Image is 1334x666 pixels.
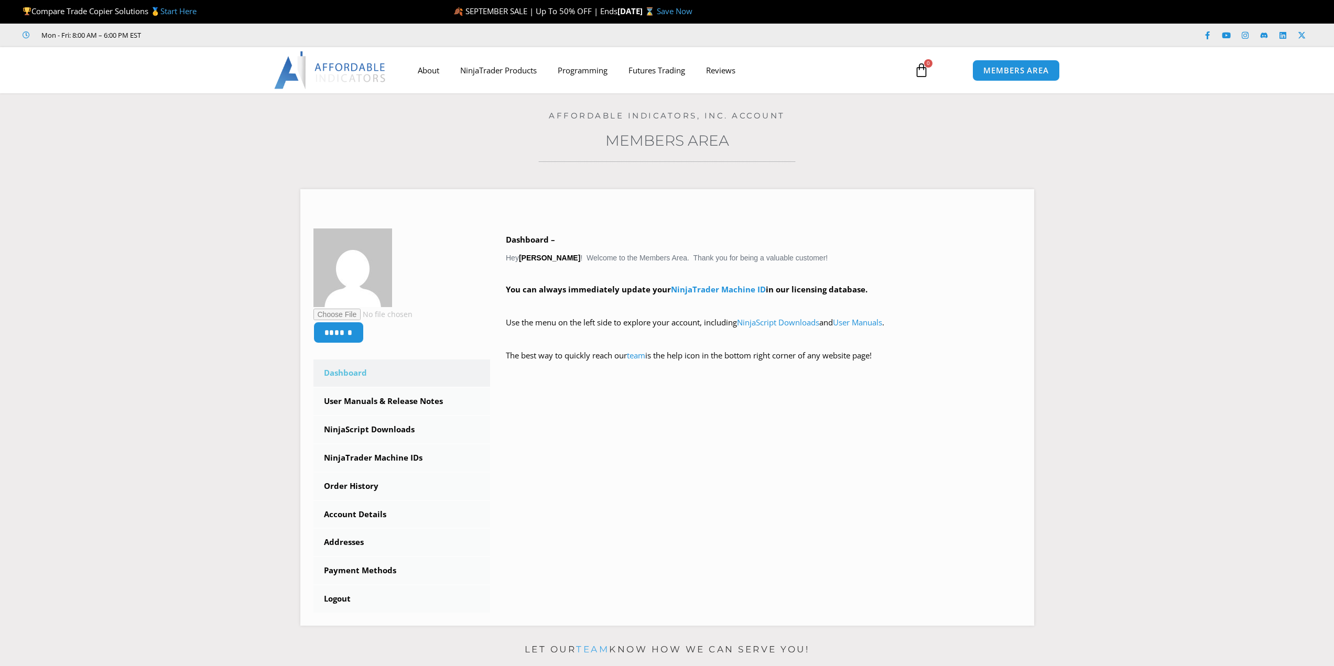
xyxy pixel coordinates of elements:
[313,359,491,387] a: Dashboard
[313,416,491,443] a: NinjaScript Downloads
[547,58,618,82] a: Programming
[519,254,580,262] strong: [PERSON_NAME]
[313,359,491,613] nav: Account pages
[983,67,1049,74] span: MEMBERS AREA
[39,29,141,41] span: Mon - Fri: 8:00 AM – 6:00 PM EST
[23,7,31,15] img: 🏆
[313,473,491,500] a: Order History
[407,58,902,82] nav: Menu
[671,284,766,294] a: NinjaTrader Machine ID
[313,388,491,415] a: User Manuals & Release Notes
[576,644,609,654] a: team
[627,350,645,361] a: team
[450,58,547,82] a: NinjaTrader Products
[300,641,1034,658] p: Let our know how we can serve you!
[274,51,387,89] img: LogoAI | Affordable Indicators – NinjaTrader
[506,315,1021,345] p: Use the menu on the left side to explore your account, including and .
[313,529,491,556] a: Addresses
[506,284,867,294] strong: You can always immediately update your in our licensing database.
[313,228,392,307] img: 88d119a22d3c5ee6639ae0003ceecb032754cf2c5a367d56cf6f19e4911eeea4
[898,55,945,85] a: 0
[453,6,617,16] span: 🍂 SEPTEMBER SALE | Up To 50% OFF | Ends
[605,132,729,149] a: Members Area
[737,317,819,327] a: NinjaScript Downloads
[506,234,555,245] b: Dashboard –
[156,30,313,40] iframe: Customer reviews powered by Trustpilot
[23,6,197,16] span: Compare Trade Copier Solutions 🥇
[160,6,197,16] a: Start Here
[313,557,491,584] a: Payment Methods
[972,60,1060,81] a: MEMBERS AREA
[407,58,450,82] a: About
[506,348,1021,378] p: The best way to quickly reach our is the help icon in the bottom right corner of any website page!
[833,317,882,327] a: User Manuals
[696,58,746,82] a: Reviews
[313,501,491,528] a: Account Details
[657,6,692,16] a: Save Now
[617,6,657,16] strong: [DATE] ⌛
[313,585,491,613] a: Logout
[506,233,1021,378] div: Hey ! Welcome to the Members Area. Thank you for being a valuable customer!
[549,111,785,121] a: Affordable Indicators, Inc. Account
[618,58,696,82] a: Futures Trading
[924,59,932,68] span: 0
[313,444,491,472] a: NinjaTrader Machine IDs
